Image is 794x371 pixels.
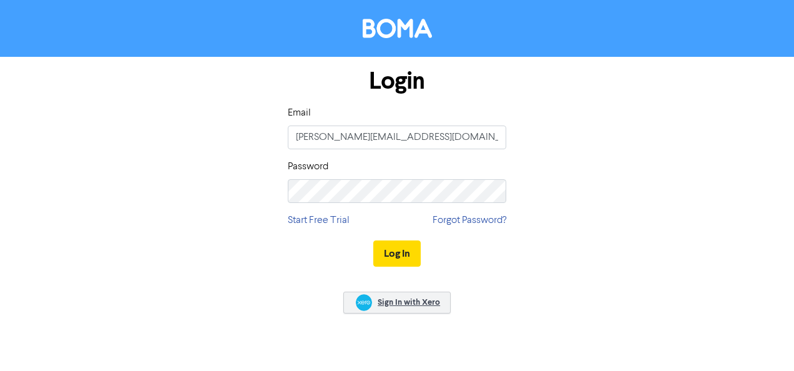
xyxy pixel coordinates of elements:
label: Email [288,106,311,121]
img: Xero logo [356,294,372,311]
iframe: Chat Widget [732,311,794,371]
a: Sign In with Xero [343,292,451,314]
img: BOMA Logo [363,19,432,38]
span: Sign In with Xero [378,297,440,308]
a: Forgot Password? [433,213,506,228]
button: Log In [373,240,421,267]
a: Start Free Trial [288,213,350,228]
label: Password [288,159,328,174]
h1: Login [288,67,506,96]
